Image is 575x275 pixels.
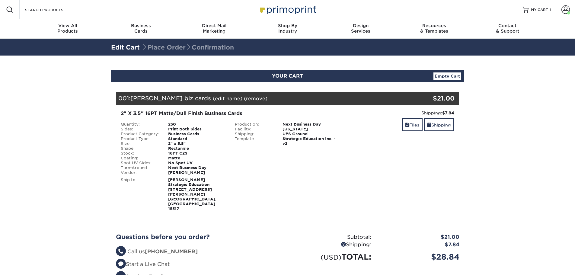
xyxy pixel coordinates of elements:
[230,127,278,132] div: Facility:
[230,122,278,127] div: Production:
[104,23,177,28] span: Business
[251,23,324,34] div: Industry
[257,3,318,16] img: Primoprint
[230,132,278,136] div: Shipping:
[164,161,230,165] div: No Spot UV
[471,23,544,28] span: Contact
[145,248,198,254] strong: [PHONE_NUMBER]
[442,110,454,115] strong: $7.84
[321,253,341,261] small: (USD)
[31,23,104,28] span: View All
[164,122,230,127] div: 250
[376,241,464,249] div: $7.84
[177,23,251,28] span: Direct Mail
[177,19,251,39] a: Direct MailMarketing
[168,177,216,211] strong: [PERSON_NAME] Strategic Education [STREET_ADDRESS][PERSON_NAME] [GEOGRAPHIC_DATA], [GEOGRAPHIC_DA...
[116,177,164,211] div: Ship to:
[164,151,230,156] div: 16PT C2S
[324,23,398,34] div: Services
[272,73,303,79] span: YOUR CART
[549,8,551,12] span: 1
[471,19,544,39] a: Contact& Support
[424,118,454,131] a: Shipping
[288,241,376,249] div: Shipping:
[31,23,104,34] div: Products
[251,19,324,39] a: Shop ByIndustry
[324,19,398,39] a: DesignServices
[24,6,83,13] input: SEARCH PRODUCTS.....
[116,170,164,175] div: Vendor:
[111,44,140,51] a: Edit Cart
[116,136,164,141] div: Product Type:
[177,23,251,34] div: Marketing
[164,127,230,132] div: Print Both Sides
[531,7,548,12] span: MY CART
[116,146,164,151] div: Shape:
[130,95,211,101] span: [PERSON_NAME] biz cards
[398,19,471,39] a: Resources& Templates
[251,23,324,28] span: Shop By
[164,156,230,161] div: Matte
[398,23,471,28] span: Resources
[427,123,431,127] span: shipping
[104,23,177,34] div: Cards
[116,261,170,267] a: Start a Live Chat
[288,251,376,263] div: TOTAL:
[31,19,104,39] a: View AllProducts
[116,161,164,165] div: Spot UV Sides:
[164,136,230,141] div: Standard
[142,44,234,51] span: Place Order Confirmation
[116,141,164,146] div: Size:
[349,110,455,116] div: Shipping:
[164,170,230,175] div: [PERSON_NAME]
[471,23,544,34] div: & Support
[402,118,423,131] a: Files
[116,165,164,170] div: Turn-Around:
[376,251,464,263] div: $28.84
[164,165,230,170] div: Next Business Day
[288,233,376,241] div: Subtotal:
[116,92,402,105] div: 001:
[121,110,340,117] div: 2" X 3.5" 16PT Matte/Dull Finish Business Cards
[402,94,455,103] div: $21.00
[213,96,242,101] a: (edit name)
[164,132,230,136] div: Business Cards
[116,151,164,156] div: Stock:
[230,136,278,146] div: Template:
[405,123,409,127] span: files
[398,23,471,34] div: & Templates
[324,23,398,28] span: Design
[164,146,230,151] div: Rectangle
[244,96,267,101] a: (remove)
[104,19,177,39] a: BusinessCards
[116,127,164,132] div: Sides:
[278,132,345,136] div: UPS Ground
[433,72,461,80] a: Empty Cart
[376,233,464,241] div: $21.00
[278,122,345,127] div: Next Business Day
[116,248,283,256] li: Call us
[116,233,283,241] h2: Questions before you order?
[116,156,164,161] div: Coating:
[278,136,345,146] div: Strategic Education Inc. - v2
[116,132,164,136] div: Product Category:
[278,127,345,132] div: [US_STATE]
[164,141,230,146] div: 2" x 3.5"
[116,122,164,127] div: Quantity:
